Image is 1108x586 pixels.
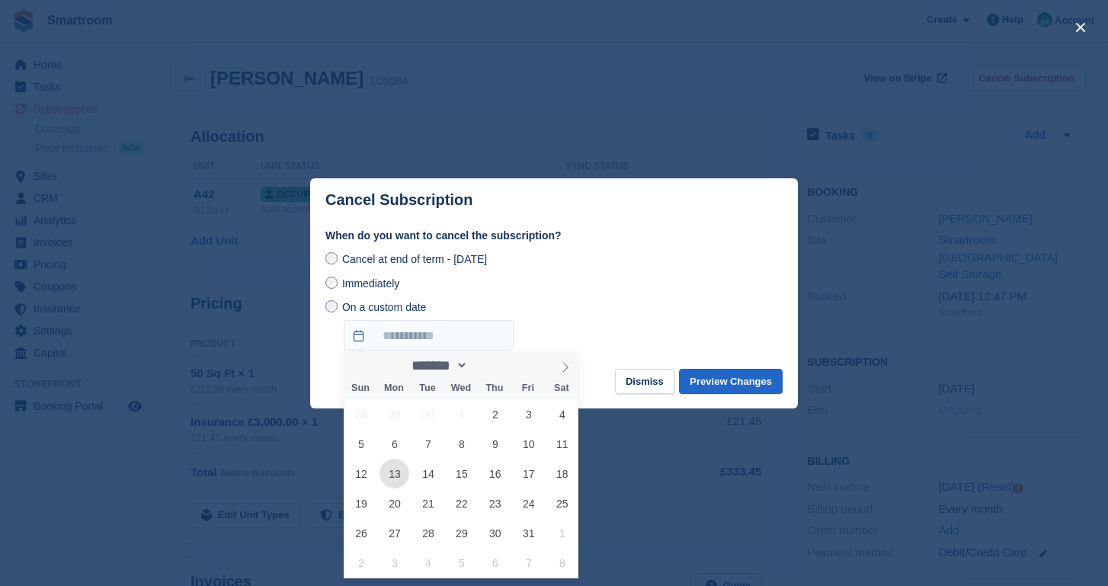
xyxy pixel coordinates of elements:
span: October 2, 2025 [480,399,510,429]
span: October 30, 2025 [480,518,510,548]
span: November 1, 2025 [547,518,577,548]
button: close [1068,15,1093,40]
span: October 23, 2025 [480,488,510,518]
input: On a custom date [344,320,514,351]
button: Preview Changes [679,369,783,394]
span: October 18, 2025 [547,459,577,488]
span: October 9, 2025 [480,429,510,459]
input: On a custom date [325,300,338,312]
span: September 29, 2025 [379,399,409,429]
button: Dismiss [615,369,674,394]
span: October 14, 2025 [413,459,443,488]
span: November 4, 2025 [413,548,443,578]
label: When do you want to cancel the subscription? [325,228,783,244]
input: Cancel at end of term - [DATE] [325,252,338,264]
select: Month [406,357,468,373]
span: October 24, 2025 [514,488,543,518]
span: November 7, 2025 [514,548,543,578]
span: October 1, 2025 [447,399,476,429]
span: October 15, 2025 [447,459,476,488]
span: October 4, 2025 [547,399,577,429]
span: Sat [545,383,578,393]
span: October 29, 2025 [447,518,476,548]
span: September 30, 2025 [413,399,443,429]
span: October 8, 2025 [447,429,476,459]
span: October 21, 2025 [413,488,443,518]
span: October 17, 2025 [514,459,543,488]
span: Sun [344,383,377,393]
span: October 13, 2025 [379,459,409,488]
span: October 28, 2025 [413,518,443,548]
span: November 8, 2025 [547,548,577,578]
span: October 26, 2025 [346,518,376,548]
span: November 2, 2025 [346,548,376,578]
span: On a custom date [342,301,427,313]
span: November 5, 2025 [447,548,476,578]
span: October 16, 2025 [480,459,510,488]
span: October 22, 2025 [447,488,476,518]
p: Cancel Subscription [325,191,472,209]
span: October 19, 2025 [346,488,376,518]
span: Tue [411,383,444,393]
span: October 31, 2025 [514,518,543,548]
span: Thu [478,383,511,393]
span: Fri [511,383,545,393]
span: Mon [377,383,411,393]
input: Immediately [325,277,338,289]
span: October 11, 2025 [547,429,577,459]
span: October 6, 2025 [379,429,409,459]
span: Cancel at end of term - [DATE] [342,253,487,265]
span: Immediately [342,277,399,290]
span: Wed [444,383,478,393]
span: September 28, 2025 [346,399,376,429]
span: November 6, 2025 [480,548,510,578]
span: October 5, 2025 [346,429,376,459]
span: October 20, 2025 [379,488,409,518]
span: November 3, 2025 [379,548,409,578]
span: October 3, 2025 [514,399,543,429]
input: Year [468,357,516,373]
span: October 12, 2025 [346,459,376,488]
span: October 10, 2025 [514,429,543,459]
span: October 27, 2025 [379,518,409,548]
span: October 25, 2025 [547,488,577,518]
span: October 7, 2025 [413,429,443,459]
